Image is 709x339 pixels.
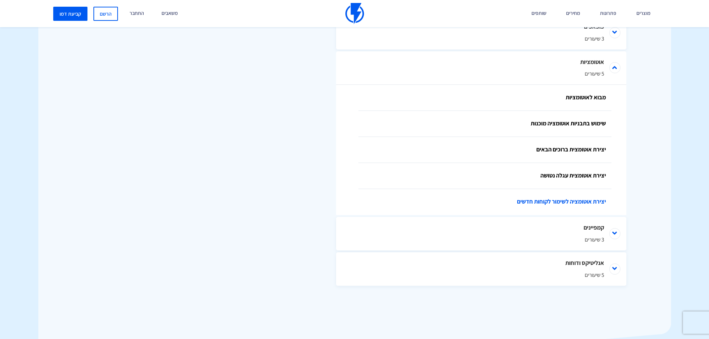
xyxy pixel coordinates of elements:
a: מבוא לאוטומציות [358,85,611,111]
li: אוטומציות [336,51,626,85]
span: 5 שיעורים [358,271,604,279]
a: שימוש בתבניות אוטומציה מוכנות [358,111,611,137]
span: 5 שיעורים [358,70,604,77]
li: פופאפים [336,16,626,49]
a: קביעת דמו [53,7,87,21]
a: יצירת אוטומציה לשימור לקוחות חדשים [358,189,611,215]
a: הרשם [93,7,118,21]
a: יצירת אוטומצית עגלה נטושה [358,163,611,189]
li: קמפיינים [336,217,626,250]
span: 3 שיעורים [358,35,604,42]
span: 3 שיעורים [358,236,604,243]
a: יצירת אוטומצית ברוכים הבאים [358,137,611,163]
li: אנליטיקס ודוחות [336,252,626,286]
